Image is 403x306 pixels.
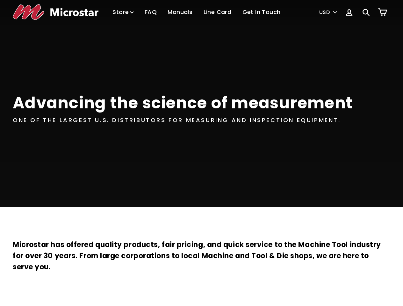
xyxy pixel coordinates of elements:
[13,92,353,114] div: Advancing the science of measurement
[199,3,236,22] a: Line Card
[13,116,341,125] div: One of the largest U.S. distributors for measuring and inspection equipment.
[108,3,138,22] a: Store
[13,239,390,273] h3: Microstar has offered quality products, fair pricing, and quick service to the Machine Tool indus...
[140,3,162,22] a: FAQ
[238,3,285,22] a: Get In Touch
[13,4,98,20] img: Microstar Electronics
[163,3,197,22] a: Manuals
[108,3,285,22] ul: Primary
